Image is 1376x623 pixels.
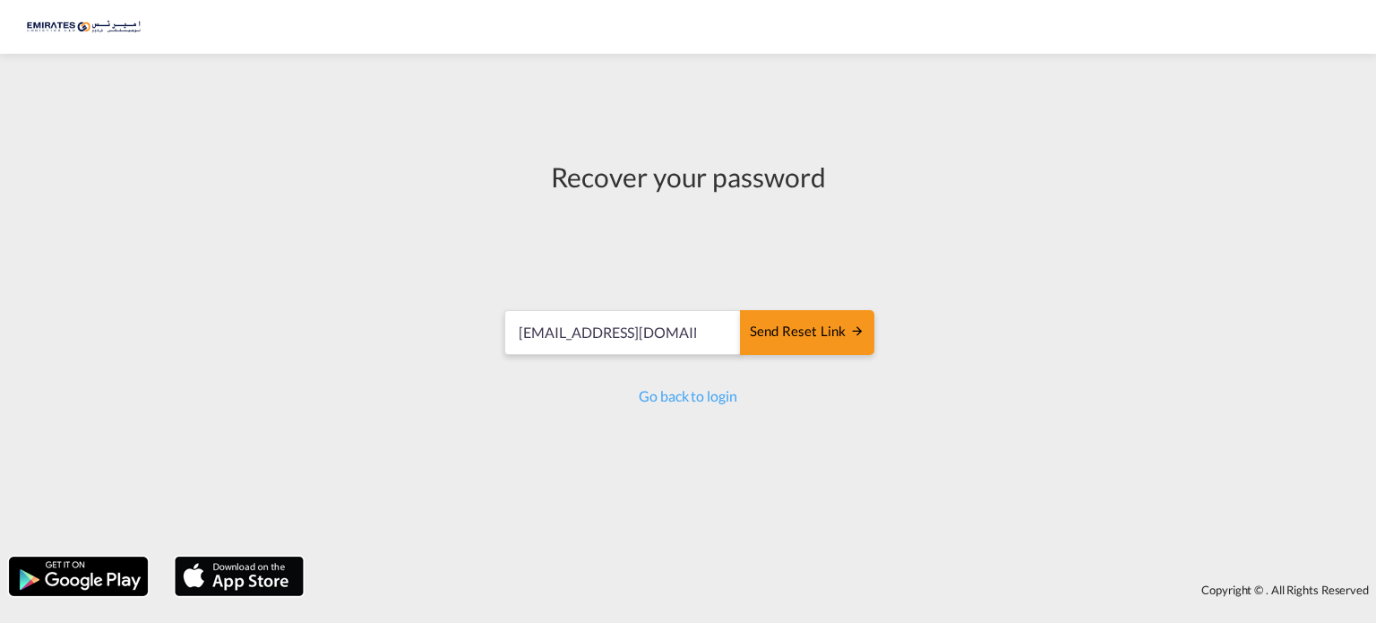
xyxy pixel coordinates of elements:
[850,324,864,338] md-icon: icon-arrow-right
[313,575,1376,605] div: Copyright © . All Rights Reserved
[504,310,742,355] input: Email
[552,213,824,283] iframe: To enrich screen reader interactions, please activate Accessibility in Grammarly extension settings
[639,387,736,404] a: Go back to login
[740,310,874,355] button: SEND RESET LINK
[502,158,874,195] div: Recover your password
[750,322,864,342] div: Send reset link
[173,555,305,598] img: apple.png
[27,7,148,48] img: c67187802a5a11ec94275b5db69a26e6.png
[7,555,150,598] img: google.png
